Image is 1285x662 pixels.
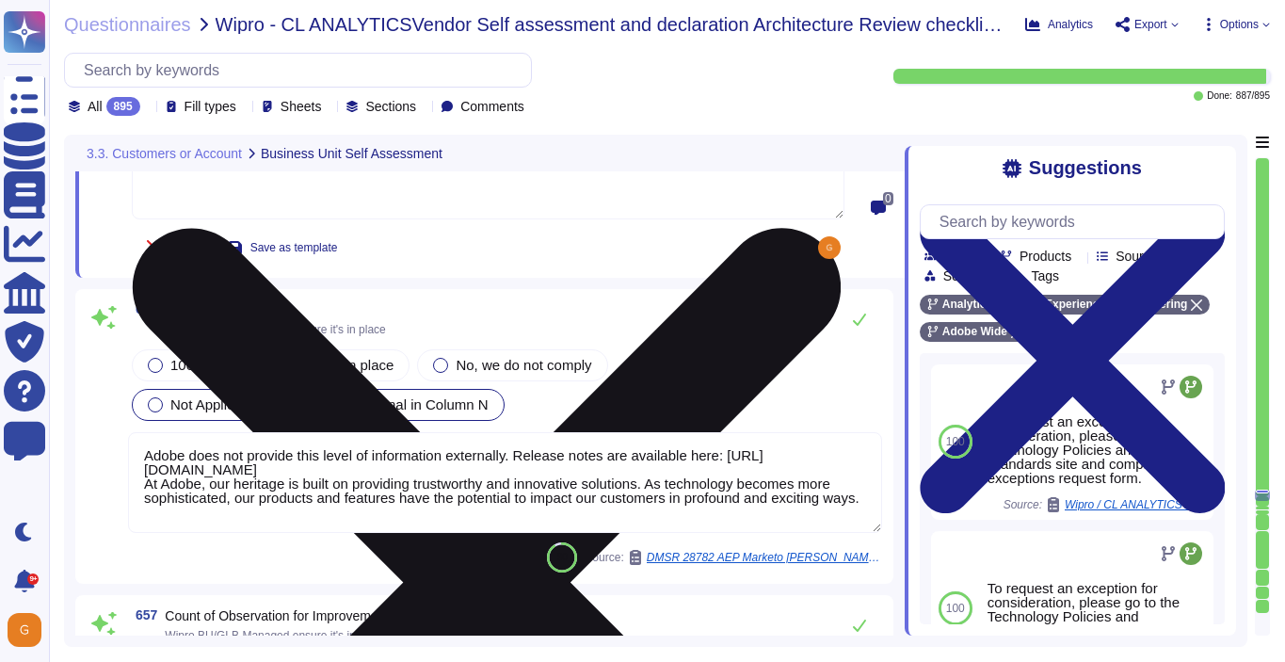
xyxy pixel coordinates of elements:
[365,100,416,113] span: Sections
[281,100,322,113] span: Sheets
[87,147,242,160] span: 3.3. Customers or Account
[64,15,191,34] span: Questionnaires
[1236,91,1270,101] span: 887 / 895
[930,205,1224,238] input: Search by keywords
[1048,19,1093,30] span: Analytics
[185,100,236,113] span: Fill types
[946,603,965,614] span: 100
[128,302,157,315] span: 656
[216,15,1010,34] span: Wipro - CL ANALYTICSVendor Self assessment and declaration Architecture Review checklist ver 1.7....
[946,436,965,447] span: 100
[261,147,442,160] span: Business Unit Self Assessment
[128,608,157,622] span: 657
[8,613,41,647] img: user
[557,552,568,562] span: 90
[1207,91,1232,101] span: Done:
[27,573,39,585] div: 9+
[4,609,55,651] button: user
[74,54,531,87] input: Search by keywords
[988,581,1206,652] div: To request an exception for consideration, please go to the Technology Policies and Standards sit...
[106,97,140,116] div: 895
[883,192,893,205] span: 0
[1220,19,1259,30] span: Options
[128,432,882,533] textarea: Adobe does not provide this level of information externally. Release notes are available here: [U...
[818,236,841,259] img: user
[88,100,103,113] span: All
[460,100,524,113] span: Comments
[1134,19,1167,30] span: Export
[1025,17,1093,32] button: Analytics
